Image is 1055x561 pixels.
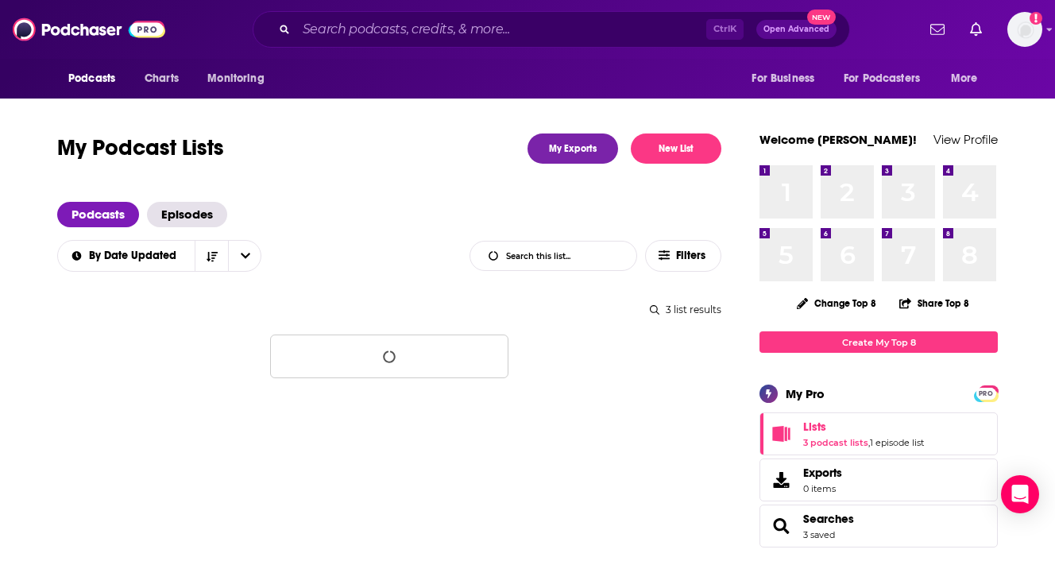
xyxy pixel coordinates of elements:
[13,14,165,44] img: Podchaser - Follow, Share and Rate Podcasts
[195,241,228,271] button: Sort Direction
[57,240,261,272] h2: Choose List sort
[759,331,998,353] a: Create My Top 8
[976,387,995,399] a: PRO
[57,133,224,164] h1: My Podcast Lists
[759,412,998,455] span: Lists
[147,202,227,227] a: Episodes
[57,250,195,261] button: open menu
[196,64,284,94] button: open menu
[1001,475,1039,513] div: Open Intercom Messenger
[752,68,814,90] span: For Business
[964,16,988,43] a: Show notifications dropdown
[803,512,854,526] a: Searches
[57,202,139,227] a: Podcasts
[898,288,970,319] button: Share Top 8
[1007,12,1042,47] span: Logged in as cfreundlich
[803,466,842,480] span: Exports
[759,458,998,501] a: Exports
[765,423,797,445] a: Lists
[296,17,706,42] input: Search podcasts, credits, & more...
[756,20,837,39] button: Open AdvancedNew
[228,241,261,271] button: open menu
[706,19,744,40] span: Ctrl K
[765,515,797,537] a: Searches
[645,240,721,272] button: Filters
[924,16,951,43] a: Show notifications dropdown
[89,250,182,261] span: By Date Updated
[253,11,850,48] div: Search podcasts, credits, & more...
[759,505,998,547] span: Searches
[933,132,998,147] a: View Profile
[759,132,917,147] a: Welcome [PERSON_NAME]!
[807,10,836,25] span: New
[803,529,835,540] a: 3 saved
[868,437,870,448] span: ,
[803,483,842,494] span: 0 items
[145,68,179,90] span: Charts
[527,133,618,164] a: My Exports
[786,386,825,401] div: My Pro
[765,469,797,491] span: Exports
[740,64,834,94] button: open menu
[803,420,826,434] span: Lists
[1030,12,1042,25] svg: Add a profile image
[207,68,264,90] span: Monitoring
[57,304,721,315] div: 3 list results
[134,64,188,94] a: Charts
[940,64,998,94] button: open menu
[68,68,115,90] span: Podcasts
[57,64,136,94] button: open menu
[803,420,924,434] a: Lists
[844,68,920,90] span: For Podcasters
[763,25,829,33] span: Open Advanced
[676,250,708,261] span: Filters
[951,68,978,90] span: More
[1007,12,1042,47] button: Show profile menu
[270,335,508,378] button: Loading
[976,388,995,400] span: PRO
[833,64,943,94] button: open menu
[1007,12,1042,47] img: User Profile
[803,437,868,448] a: 3 podcast lists
[787,293,886,313] button: Change Top 8
[870,437,924,448] a: 1 episode list
[631,133,721,164] button: New List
